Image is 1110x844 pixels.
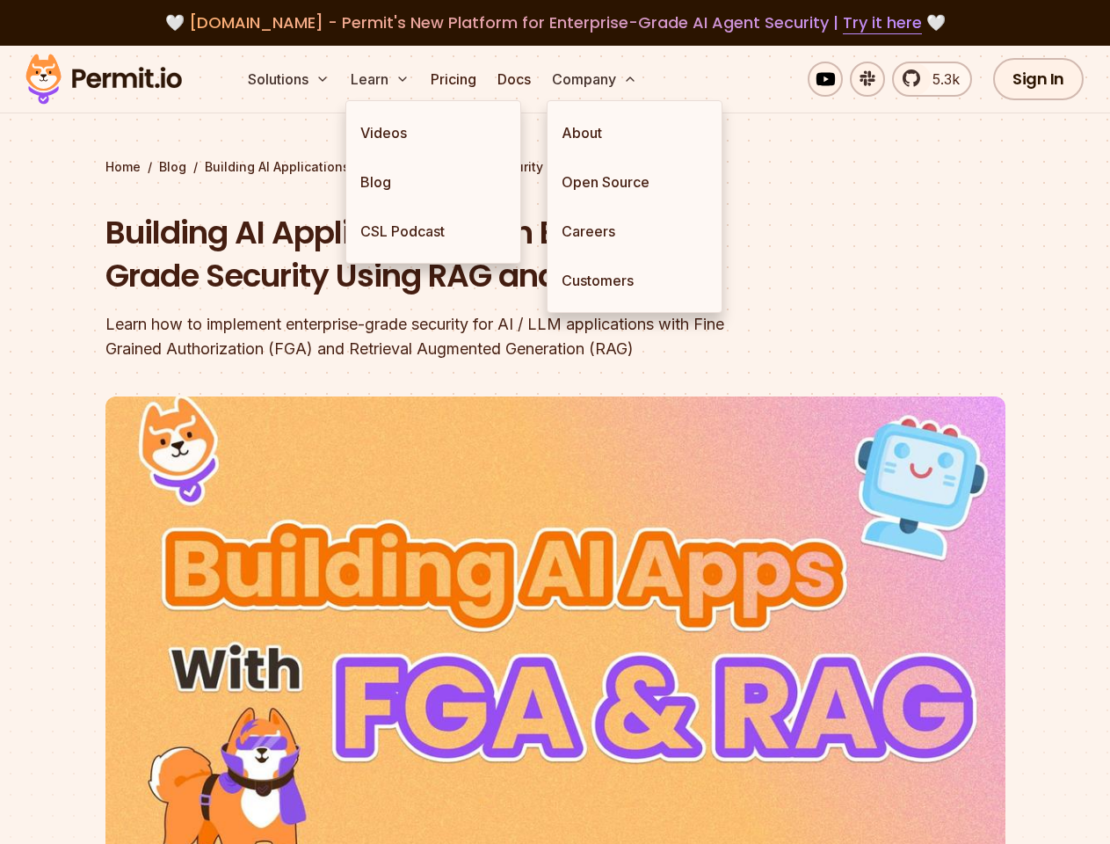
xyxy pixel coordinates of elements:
a: Blog [159,158,186,176]
div: Learn how to implement enterprise-grade security for AI / LLM applications with Fine Grained Auth... [105,312,780,361]
span: 5.3k [922,69,960,90]
a: Customers [548,256,722,305]
span: [DOMAIN_NAME] - Permit's New Platform for Enterprise-Grade AI Agent Security | [189,11,922,33]
a: 5.3k [892,62,972,97]
a: Open Source [548,157,722,207]
button: Learn [344,62,417,97]
a: Careers [548,207,722,256]
a: Try it here [843,11,922,34]
a: Docs [490,62,538,97]
a: Pricing [424,62,483,97]
a: Blog [346,157,520,207]
div: 🤍 🤍 [42,11,1068,35]
a: About [548,108,722,157]
a: Home [105,158,141,176]
button: Company [545,62,644,97]
a: Videos [346,108,520,157]
h1: Building AI Applications with Enterprise-Grade Security Using RAG and FGA [105,211,780,298]
a: CSL Podcast [346,207,520,256]
div: / / [105,158,1005,176]
button: Solutions [241,62,337,97]
img: Permit logo [18,49,190,109]
a: Sign In [993,58,1084,100]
